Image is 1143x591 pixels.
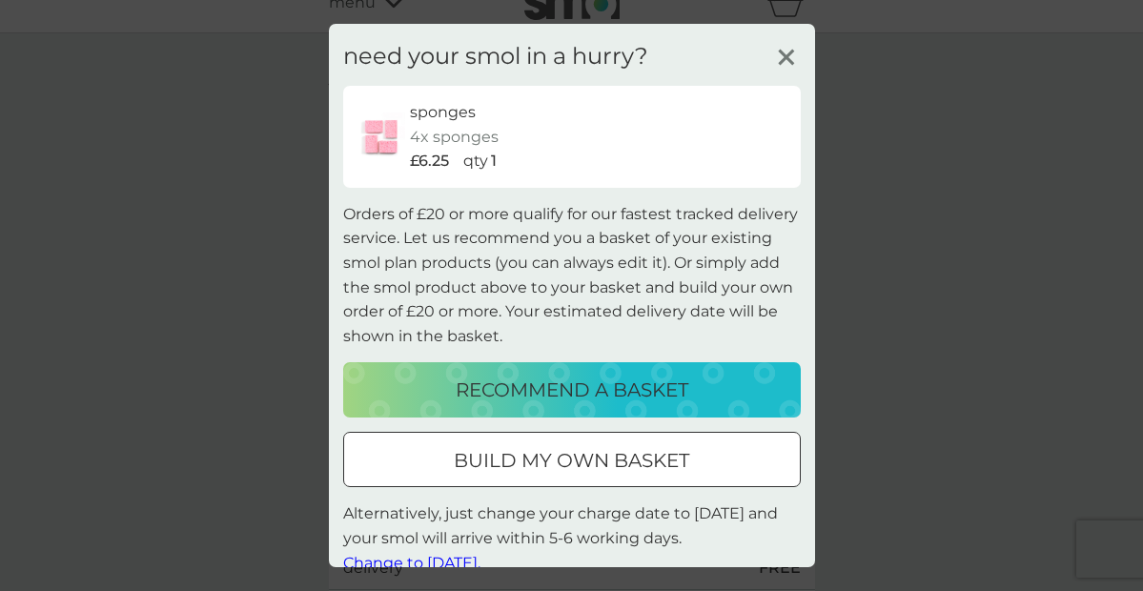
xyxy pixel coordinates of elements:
[343,202,801,349] p: Orders of £20 or more qualify for our fastest tracked delivery service. Let us recommend you a ba...
[463,149,488,173] p: qty
[491,149,497,173] p: 1
[456,375,688,405] p: recommend a basket
[343,362,801,418] button: recommend a basket
[410,149,449,173] p: £6.25
[343,554,480,572] span: Change to [DATE].
[410,100,476,125] p: sponges
[343,432,801,487] button: build my own basket
[343,501,801,575] p: Alternatively, just change your charge date to [DATE] and your smol will arrive within 5-6 workin...
[454,445,689,476] p: build my own basket
[343,43,648,71] h3: need your smol in a hurry?
[343,551,480,576] button: Change to [DATE].
[410,125,499,150] p: 4x sponges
